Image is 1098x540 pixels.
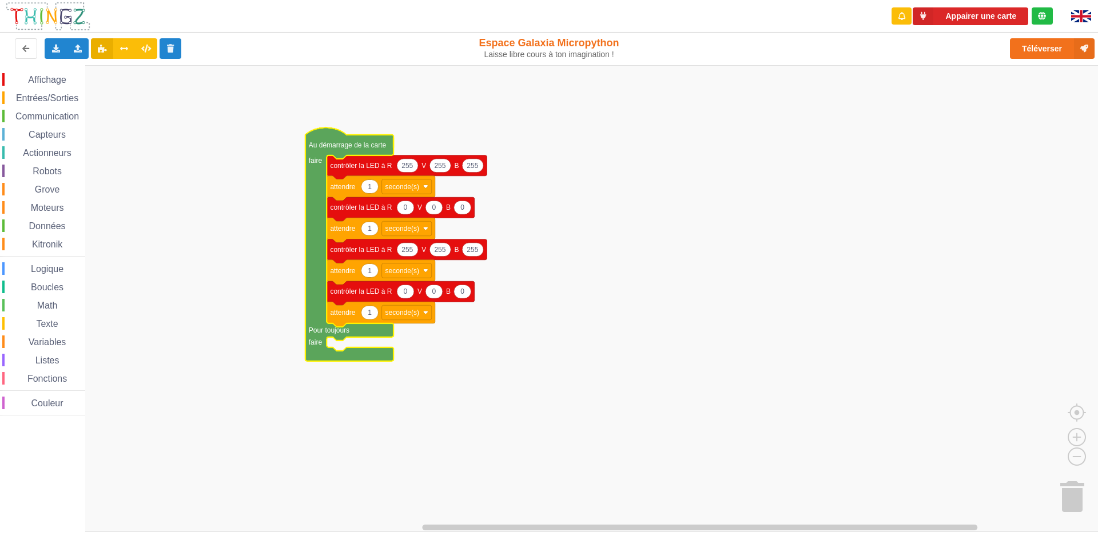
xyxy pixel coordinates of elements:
span: Grove [33,185,62,194]
text: 0 [460,287,464,295]
span: Couleur [30,398,65,408]
text: attendre [330,266,355,274]
text: B [454,246,459,254]
text: attendre [330,309,355,317]
span: Listes [34,355,61,365]
text: faire [309,157,323,165]
div: Laisse libre cours à ton imagination ! [453,50,645,59]
text: V [421,162,426,170]
text: 1 [368,266,372,274]
text: 0 [432,287,436,295]
text: seconde(s) [385,225,419,233]
text: V [417,203,422,211]
button: Téléverser [1010,38,1095,59]
text: B [454,162,459,170]
span: Kitronik [30,239,64,249]
text: B [446,203,451,211]
text: Pour toujours [309,326,349,334]
text: 255 [467,246,478,254]
text: 1 [368,309,372,317]
span: Robots [31,166,63,176]
span: Communication [14,111,81,121]
span: Logique [29,264,65,274]
text: seconde(s) [385,182,419,190]
text: 1 [368,182,372,190]
text: 255 [434,162,445,170]
text: faire [309,338,323,346]
text: contrôler la LED à R [330,246,392,254]
span: Affichage [26,75,67,85]
div: Espace Galaxia Micropython [453,37,645,59]
text: V [417,287,422,295]
text: 0 [432,203,436,211]
text: Au démarrage de la carte [309,141,387,149]
text: 255 [401,246,413,254]
text: 255 [401,162,413,170]
text: contrôler la LED à R [330,162,392,170]
button: Appairer une carte [913,7,1028,25]
text: 0 [404,287,408,295]
text: attendre [330,182,355,190]
span: Texte [34,319,59,329]
span: Boucles [29,282,65,292]
text: attendre [330,225,355,233]
span: Données [27,221,67,231]
span: Moteurs [29,203,66,213]
img: gb.png [1071,10,1091,22]
text: 0 [460,203,464,211]
text: 1 [368,225,372,233]
img: thingz_logo.png [5,1,91,31]
text: contrôler la LED à R [330,287,392,295]
text: seconde(s) [385,309,419,317]
text: 255 [434,246,445,254]
span: Fonctions [26,374,69,383]
text: 0 [404,203,408,211]
span: Math [35,301,59,310]
text: V [421,246,426,254]
text: contrôler la LED à R [330,203,392,211]
text: 255 [467,162,478,170]
span: Capteurs [27,130,67,139]
span: Entrées/Sorties [14,93,80,103]
text: B [446,287,451,295]
div: Tu es connecté au serveur de création de Thingz [1032,7,1053,25]
span: Variables [27,337,68,347]
text: seconde(s) [385,266,419,274]
span: Actionneurs [21,148,73,158]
